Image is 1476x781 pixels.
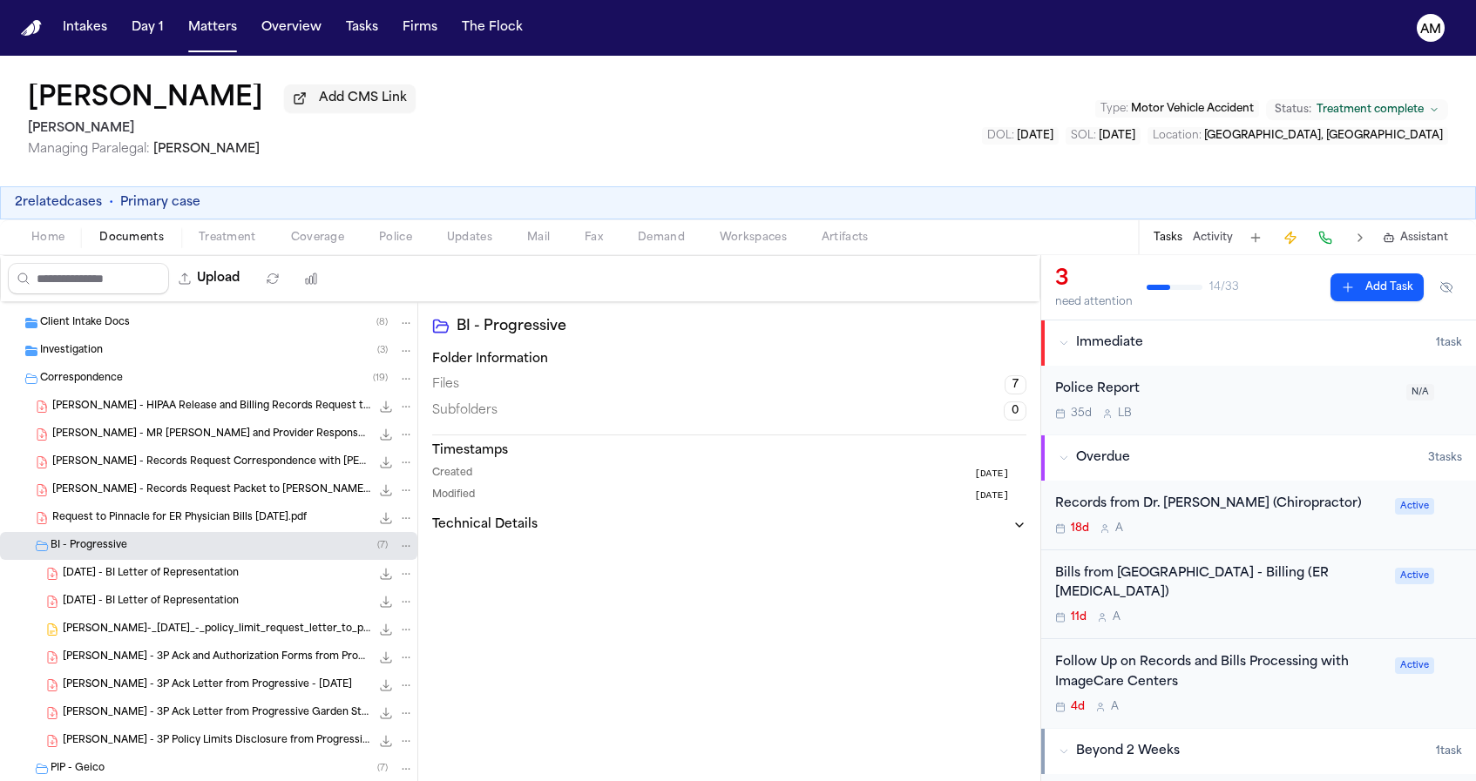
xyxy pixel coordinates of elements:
a: The Flock [455,12,530,44]
span: Created [432,467,472,481]
button: Overview [254,12,328,44]
span: ( 19 ) [373,374,388,383]
span: [DATE] - BI Letter of Representation [63,567,239,582]
span: A [1111,700,1119,714]
div: Open task: Bills from St. Clare’s Hospital - Billing (ER Radiology) [1041,550,1476,640]
span: [PERSON_NAME] - 3P Ack Letter from Progressive Garden State Insurance Company - [DATE] [63,706,370,721]
span: BI - Progressive [51,539,127,554]
button: Change status from Treatment complete [1266,99,1448,120]
span: • [109,194,113,212]
div: need attention [1055,295,1133,309]
span: [PERSON_NAME] - 3P Ack and Authorization Forms from Progressive - [DATE] [63,650,370,665]
span: [PERSON_NAME] - Records Request Correspondence with [PERSON_NAME] - [DATE] [52,455,370,470]
button: Immediate1task [1041,320,1476,366]
button: Download N. Campos - MR Request and Provider Response - Dr. Grant - 12.30.24 to 8.17.25 [377,426,395,443]
span: Investigation [40,344,103,359]
button: Add Task [1243,226,1268,250]
span: 4d [1071,700,1085,714]
span: [DATE] - BI Letter of Representation [63,595,239,609]
span: [PERSON_NAME] - MR [PERSON_NAME] and Provider Response - [PERSON_NAME] - [DATE] to [DATE] [52,428,370,442]
a: Firms [396,12,444,44]
a: Home [21,20,42,37]
span: Active [1395,498,1434,515]
button: Hide completed tasks (⌘⇧H) [1431,273,1462,301]
span: Workspaces [720,231,787,245]
span: 0 [1004,401,1026,421]
button: Matters [181,12,244,44]
span: Type : [1100,104,1128,114]
span: 7 [1005,375,1026,394]
span: [DATE] [1099,131,1135,141]
h2: BI - Progressive [457,316,1026,337]
button: Download N. Campos - 3P Ack Letter from Progressive - 2.4.25 [377,677,395,694]
h3: Folder Information [432,351,1026,368]
span: PIP - Geico [51,762,105,777]
span: [PERSON_NAME] - Records Request Packet to [PERSON_NAME] - [DATE] [52,483,370,498]
button: Activity [1193,231,1233,245]
span: Primary case [120,194,200,212]
div: 3 [1055,266,1133,293]
button: Intakes [56,12,114,44]
span: [PERSON_NAME] - HIPAA Release and Billing Records Request to ImageCare - [DATE] and [DATE] [52,400,370,414]
span: Fax [585,231,603,245]
span: Active [1395,657,1434,674]
span: Add CMS Link [319,90,407,107]
button: Download N. Campos - Records Request Correspondence with Dr. Grant - 8.20.25 [377,454,395,471]
span: Client Intake Docs [40,316,130,331]
span: Managing Paralegal: [28,143,150,156]
button: Tasks [339,12,385,44]
span: Status: [1275,103,1311,117]
button: Upload [169,263,250,294]
span: Active [1395,568,1434,584]
span: Request to Pinnacle for ER Physician Bills [DATE].pdf [52,511,307,526]
span: Immediate [1076,334,1143,352]
button: Download Request to Pinnacle for ER Physician Bills 3-28-25.pdf [377,509,395,527]
span: Treatment complete [1317,103,1424,117]
input: Search files [8,263,169,294]
button: Download 2025.01.17 - BI Letter of Representation [377,593,395,610]
h1: [PERSON_NAME] [28,84,263,115]
button: Create Immediate Task [1278,226,1303,250]
button: Tasks [1154,231,1182,245]
button: Edit Type: Motor Vehicle Accident [1095,100,1259,118]
button: Download N. Campos - 3P Policy Limits Disclosure from Progressive Garden State Insurance Company ... [377,732,395,750]
div: Follow Up on Records and Bills Processing with ImageCare Centers [1055,653,1385,693]
span: 18d [1071,522,1089,535]
div: Open task: Records from Dr. Michael Grant (Chiropractor) [1041,481,1476,550]
button: [DATE] [974,488,1026,503]
span: Police [379,231,412,245]
span: Artifacts [822,231,869,245]
button: Edit DOL: 2024-12-30 [982,127,1059,145]
span: 1 task [1436,744,1462,758]
span: Demand [638,231,685,245]
span: 11d [1071,610,1087,624]
h3: Timestamps [432,442,1026,460]
span: 14 / 33 [1209,280,1239,294]
button: [DATE] [974,467,1026,481]
button: Download N. Campos - 3P Ack Letter from Progressive Garden State Insurance Company - 9.17.25 [377,704,395,722]
div: Police Report [1055,380,1396,400]
span: Files [432,376,459,394]
span: [DATE] [974,488,1009,503]
button: Overdue3tasks [1041,435,1476,481]
span: Location : [1153,131,1202,141]
h3: Technical Details [432,516,538,534]
button: Assistant [1383,231,1448,245]
span: L B [1118,407,1132,421]
div: Bills from [GEOGRAPHIC_DATA] - Billing (ER [MEDICAL_DATA]) [1055,564,1385,604]
button: 2relatedcases [15,194,102,212]
span: [DATE] [974,467,1009,481]
span: Updates [447,231,492,245]
span: Motor Vehicle Accident [1131,104,1254,114]
h2: [PERSON_NAME] [28,118,416,139]
span: Subfolders [432,402,498,420]
span: [PERSON_NAME] - 3P Ack Letter from Progressive - [DATE] [63,678,352,693]
span: [PERSON_NAME] [153,143,260,156]
span: Mail [527,231,550,245]
div: Records from Dr. [PERSON_NAME] (Chiropractor) [1055,495,1385,515]
span: [PERSON_NAME] - 3P Policy Limits Disclosure from Progressive Garden State Insurance Company - [DATE] [63,734,370,749]
span: SOL : [1071,131,1096,141]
